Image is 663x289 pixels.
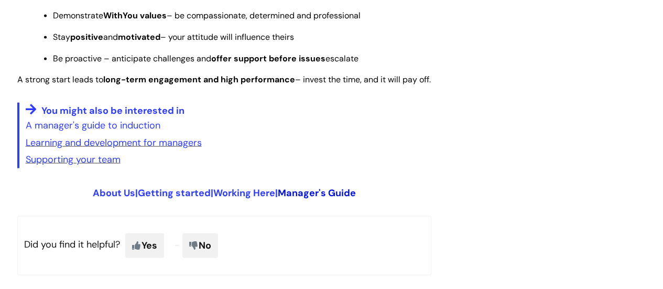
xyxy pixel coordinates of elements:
[93,187,356,199] span: | | |
[41,104,184,117] span: You might also be interested in
[103,10,167,21] strong: WithYou values
[182,233,218,258] span: No
[53,53,358,64] span: Be proactive – anticipate challenges and escalate
[70,31,103,42] strong: positive
[93,187,135,199] a: About Us
[17,216,431,275] p: Did you find it helpful?
[138,187,211,199] a: Getting started
[26,136,202,149] a: Learning and development for managers
[17,74,431,85] span: A strong start leads to – invest the time, and it will pay off.
[211,53,325,64] strong: offer support before issues
[53,10,361,21] span: Demonstrate – be compassionate, determined and professional
[103,74,295,85] strong: long-term engagement and high performance
[118,31,160,42] strong: motivated
[53,31,294,42] span: Stay and – your attitude will influence theirs
[278,187,356,199] a: Manager's Guide
[26,153,121,166] a: Supporting your team
[125,233,164,258] span: Yes
[213,187,275,199] a: Working Here
[26,119,160,132] a: A manager's guide to induction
